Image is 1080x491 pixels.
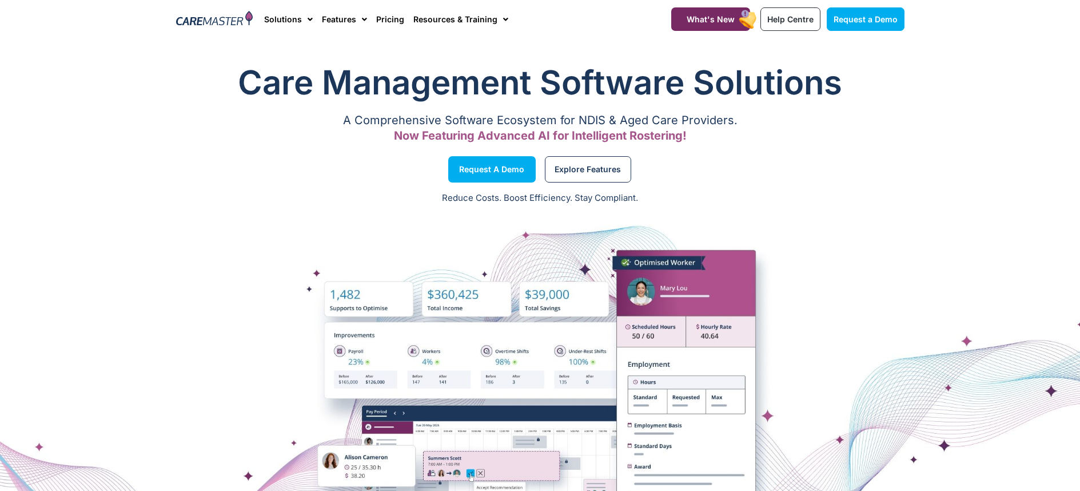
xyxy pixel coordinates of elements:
img: CareMaster Logo [176,11,253,28]
h1: Care Management Software Solutions [176,60,904,105]
p: A Comprehensive Software Ecosystem for NDIS & Aged Care Providers. [176,117,904,124]
span: Explore Features [555,167,621,172]
a: What's New [671,7,750,31]
span: Request a Demo [834,14,898,24]
a: Request a Demo [448,156,536,183]
a: Explore Features [545,156,631,183]
p: Reduce Costs. Boost Efficiency. Stay Compliant. [7,192,1073,205]
span: Now Featuring Advanced AI for Intelligent Rostering! [394,129,687,142]
a: Request a Demo [827,7,904,31]
span: Help Centre [767,14,814,24]
span: Request a Demo [459,167,524,172]
a: Help Centre [760,7,820,31]
span: What's New [687,14,735,24]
